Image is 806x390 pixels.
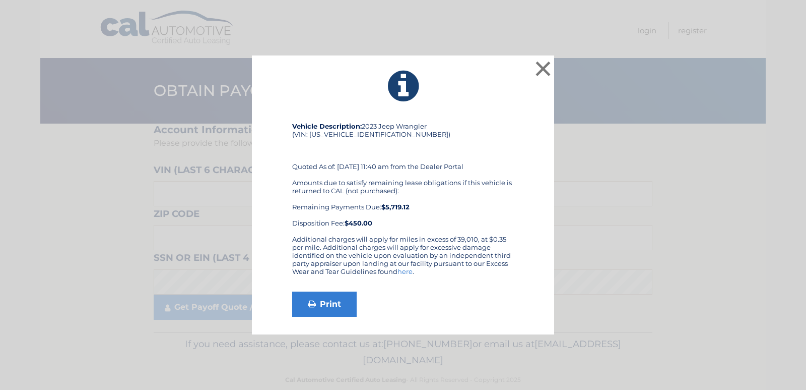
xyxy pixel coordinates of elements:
strong: Vehicle Description: [292,122,362,130]
strong: $450.00 [345,219,372,227]
b: $5,719.12 [381,203,410,211]
a: here [397,267,413,275]
a: Print [292,292,357,317]
div: Additional charges will apply for miles in excess of 39,010, at $0.35 per mile. Additional charge... [292,235,514,284]
button: × [533,59,553,79]
div: Amounts due to satisfy remaining lease obligations if this vehicle is returned to CAL (not purcha... [292,179,514,227]
div: 2023 Jeep Wrangler (VIN: [US_VEHICLE_IDENTIFICATION_NUMBER]) Quoted As of: [DATE] 11:40 am from t... [292,122,514,235]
